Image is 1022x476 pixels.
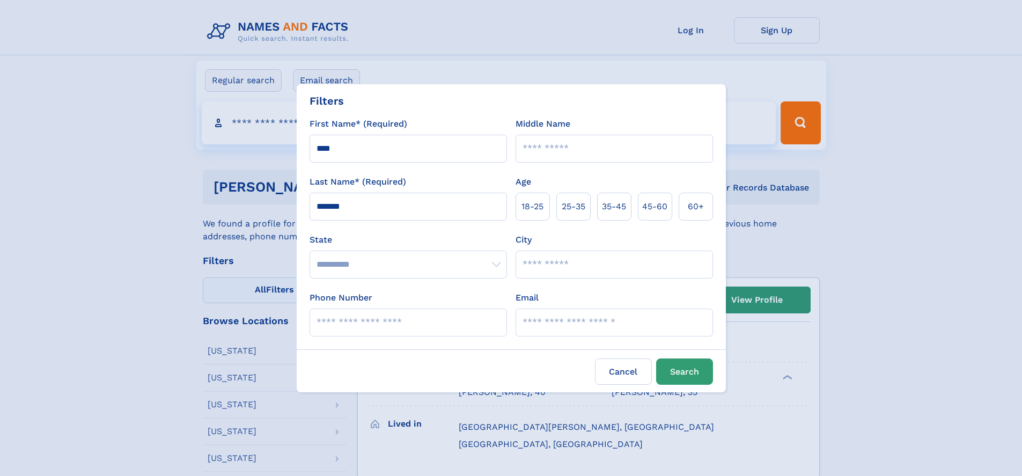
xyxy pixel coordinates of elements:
span: 60+ [688,200,704,213]
span: 25‑35 [562,200,585,213]
label: City [516,233,532,246]
span: 45‑60 [642,200,667,213]
label: Cancel [595,358,652,385]
button: Search [656,358,713,385]
label: Last Name* (Required) [310,175,406,188]
label: State [310,233,507,246]
span: 35‑45 [602,200,626,213]
span: 18‑25 [521,200,543,213]
label: Phone Number [310,291,372,304]
div: Filters [310,93,344,109]
label: Middle Name [516,118,570,130]
label: Age [516,175,531,188]
label: Email [516,291,539,304]
label: First Name* (Required) [310,118,407,130]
